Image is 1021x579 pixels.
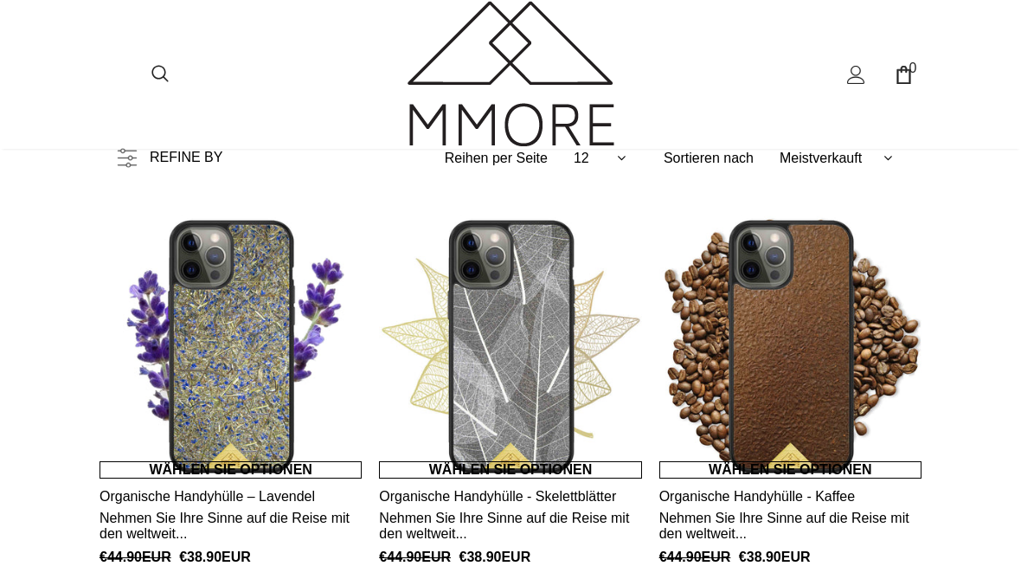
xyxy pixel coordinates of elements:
img: MMORE Cases [408,1,614,146]
div: Nehmen Sie Ihre Sinne auf die Reise mit den weltweit... [379,511,641,543]
span: €38.90EUR [739,550,811,564]
a: 0 [895,66,913,84]
span: €44.90EUR [379,550,451,564]
span: Refine by [150,150,222,165]
span: 0 [902,59,922,79]
span: €44.90EUR [659,550,731,564]
span: €38.90EUR [459,550,531,564]
span: Organische Handyhülle - Kaffee [659,489,856,504]
span: Meistverkauft [780,151,862,166]
a: Organische Handyhülle - Kaffee [659,489,921,505]
span: Organische Handyhülle - Skelettblätter [379,489,616,504]
a: Wählen Sie Optionen [100,461,362,479]
a: Wählen Sie Optionen [659,461,921,479]
a: Organische Handyhülle - Skelettblätter [379,489,641,505]
div: Nehmen Sie Ihre Sinne auf die Reise mit den weltweit... [659,511,921,543]
span: 12 [574,151,589,166]
label: Reihen per Seite [445,151,548,166]
a: Wählen Sie Optionen [379,461,641,479]
label: Sortieren nach [664,151,754,166]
